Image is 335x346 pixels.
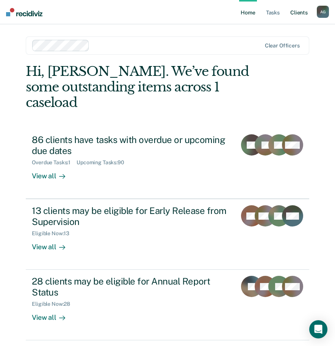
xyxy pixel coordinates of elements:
[317,6,329,18] button: AG
[32,276,230,298] div: 28 clients may be eligible for Annual Report Status
[317,6,329,18] div: A G
[32,230,75,237] div: Eligible Now : 13
[77,159,130,166] div: Upcoming Tasks : 90
[26,64,252,110] div: Hi, [PERSON_NAME]. We’ve found some outstanding items across 1 caseload
[32,307,74,322] div: View all
[32,166,74,181] div: View all
[32,134,230,156] div: 86 clients have tasks with overdue or upcoming due dates
[32,237,74,252] div: View all
[6,8,42,16] img: Recidiviz
[26,270,309,340] a: 28 clients may be eligible for Annual Report StatusEligible Now:28View all
[32,205,230,227] div: 13 clients may be eligible for Early Release from Supervision
[32,159,77,166] div: Overdue Tasks : 1
[26,128,309,199] a: 86 clients have tasks with overdue or upcoming due datesOverdue Tasks:1Upcoming Tasks:90View all
[26,199,309,270] a: 13 clients may be eligible for Early Release from SupervisionEligible Now:13View all
[32,301,76,307] div: Eligible Now : 28
[265,42,300,49] div: Clear officers
[309,320,327,338] div: Open Intercom Messenger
